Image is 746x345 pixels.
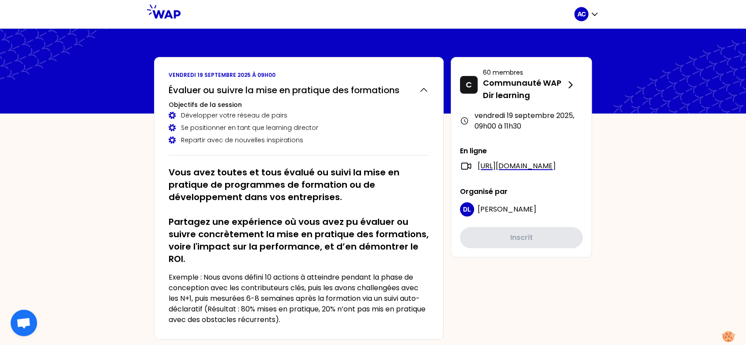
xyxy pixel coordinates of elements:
div: Repartir avec de nouvelles inspirations [169,136,429,144]
div: Se positionner en tant que learning director [169,123,429,132]
a: [URL][DOMAIN_NAME] [478,161,556,171]
div: Développer votre réseau de pairs [169,111,429,120]
p: En ligne [460,146,583,156]
p: Communauté WAP Dir learning [483,77,565,102]
p: vendredi 19 septembre 2025 à 09h00 [169,72,429,79]
p: Exemple : Nous avons défini 10 actions à atteindre pendant la phase de conception avec les contri... [169,272,429,325]
button: Inscrit [460,227,583,248]
h2: Vous avez toutes et tous évalué ou suivi la mise en pratique de programmes de formation ou de dév... [169,166,429,265]
p: AC [577,10,586,19]
h3: Objectifs de la session [169,100,429,109]
div: vendredi 19 septembre 2025 , 09h00 à 11h30 [460,110,583,132]
p: 60 membres [483,68,565,77]
div: Ouvrir le chat [11,310,37,336]
p: DL [463,205,471,214]
span: [PERSON_NAME] [478,204,536,214]
button: Évaluer ou suivre la mise en pratique des formations [169,84,429,96]
p: C [466,79,472,91]
button: AC [574,7,599,21]
h2: Évaluer ou suivre la mise en pratique des formations [169,84,399,96]
p: Organisé par [460,186,583,197]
